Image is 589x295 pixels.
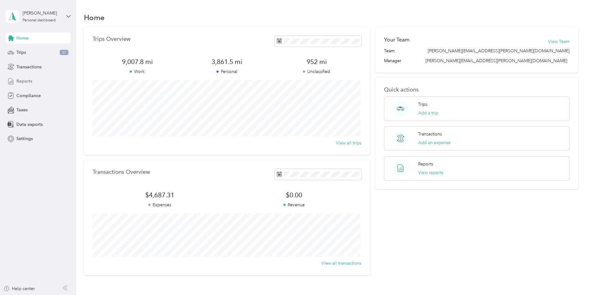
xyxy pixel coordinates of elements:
[384,58,401,64] span: Manager
[425,58,567,63] span: [PERSON_NAME][EMAIL_ADDRESS][PERSON_NAME][DOMAIN_NAME]
[84,14,105,21] h1: Home
[16,135,33,142] span: Settings
[384,87,569,93] p: Quick actions
[23,10,61,16] div: [PERSON_NAME]
[418,131,442,137] p: Transactions
[321,260,361,267] button: View all transactions
[16,107,28,113] span: Taxes
[272,58,361,66] span: 952 mi
[93,191,227,199] span: $4,687.31
[93,58,182,66] span: 9,007.8 mi
[16,92,41,99] span: Compliance
[418,101,427,108] p: Trips
[16,35,28,41] span: Home
[418,161,433,167] p: Reports
[418,169,443,176] button: View reports
[418,110,438,116] button: Add a trip
[93,202,227,208] p: Expenses
[384,48,395,54] span: Team
[93,36,130,42] p: Trips Overview
[548,38,569,45] button: View Team
[16,49,26,56] span: Trips
[93,169,150,175] p: Transactions Overview
[418,139,451,146] button: Add an expense
[428,48,569,54] span: [PERSON_NAME][EMAIL_ADDRESS][PERSON_NAME][DOMAIN_NAME]
[272,68,361,75] p: Unclassified
[16,121,43,128] span: Data exports
[227,202,361,208] p: Revenue
[16,78,32,84] span: Reports
[3,285,35,292] button: Help center
[23,19,56,22] div: Personal dashboard
[60,50,68,55] span: 62
[16,64,41,70] span: Transactions
[182,58,272,66] span: 3,861.5 mi
[227,191,361,199] span: $0.00
[384,36,409,44] h2: Your Team
[554,260,589,295] iframe: Everlance-gr Chat Button Frame
[336,140,361,146] button: View all trips
[93,68,182,75] p: Work
[182,68,272,75] p: Personal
